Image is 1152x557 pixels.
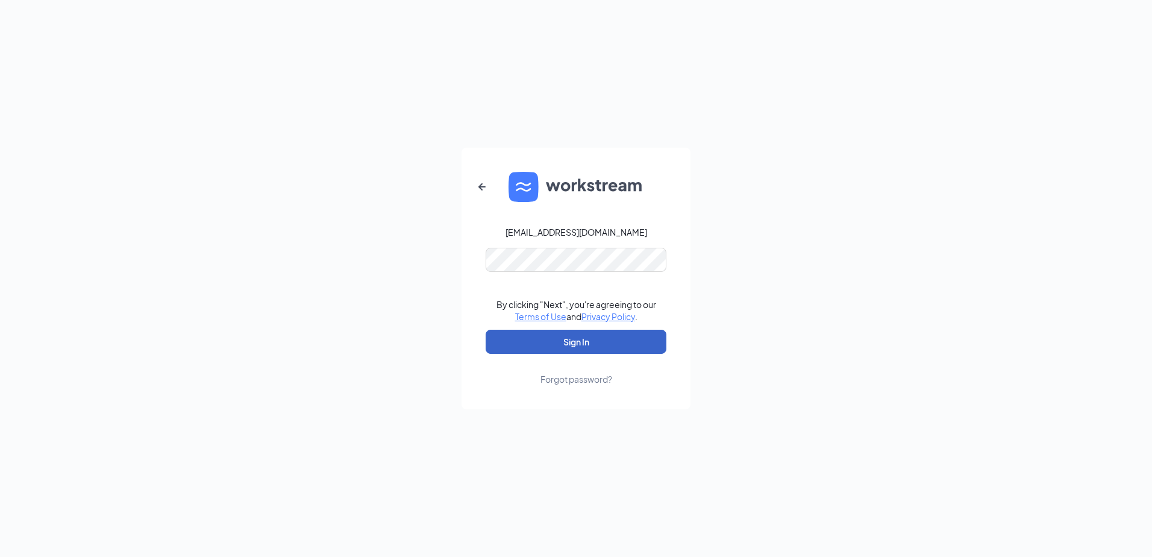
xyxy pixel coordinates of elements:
[475,180,489,194] svg: ArrowLeftNew
[468,172,496,201] button: ArrowLeftNew
[509,172,643,202] img: WS logo and Workstream text
[540,354,612,385] a: Forgot password?
[506,226,647,238] div: [EMAIL_ADDRESS][DOMAIN_NAME]
[515,311,566,322] a: Terms of Use
[581,311,635,322] a: Privacy Policy
[486,330,666,354] button: Sign In
[540,373,612,385] div: Forgot password?
[496,298,656,323] div: By clicking "Next", you're agreeing to our and .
